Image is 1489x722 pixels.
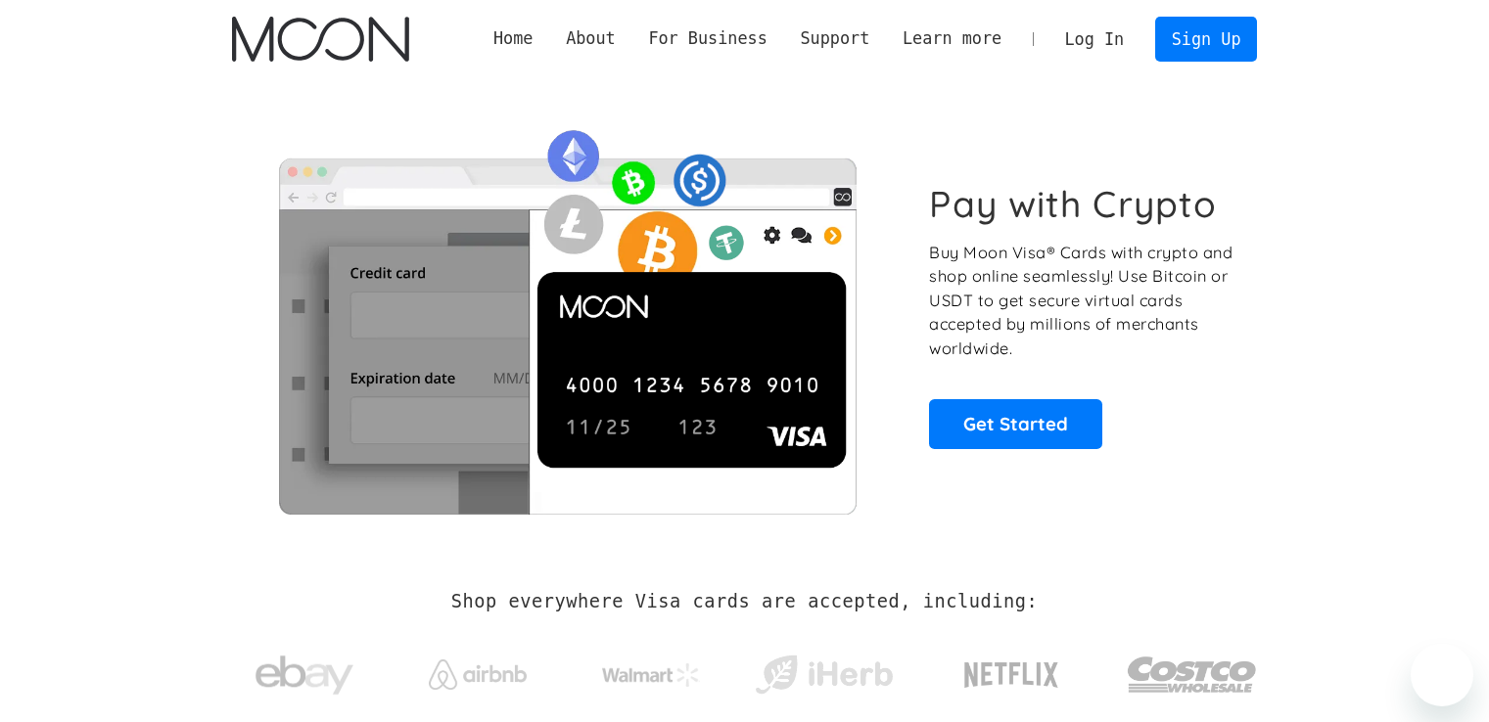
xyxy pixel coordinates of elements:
[549,26,631,51] div: About
[751,630,897,710] a: iHerb
[886,26,1018,51] div: Learn more
[232,116,903,514] img: Moon Cards let you spend your crypto anywhere Visa is accepted.
[1127,638,1258,711] img: Costco
[566,26,616,51] div: About
[232,625,378,716] a: ebay
[1155,17,1257,61] a: Sign Up
[929,182,1217,226] h1: Pay with Crypto
[256,645,353,706] img: ebay
[632,26,784,51] div: For Business
[751,650,897,700] img: iHerb
[602,663,700,687] img: Walmart
[477,26,549,51] a: Home
[962,651,1060,699] img: Netflix
[929,241,1235,361] p: Buy Moon Visa® Cards with crypto and shop online seamlessly! Use Bitcoin or USDT to get secure vi...
[404,640,550,699] a: Airbnb
[648,26,767,51] div: For Business
[232,17,409,62] a: home
[429,659,527,690] img: Airbnb
[924,631,1099,709] a: Netflix
[800,26,869,51] div: Support
[1127,618,1258,721] a: Costco
[1048,18,1140,61] a: Log In
[451,591,1038,612] h2: Shop everywhere Visa cards are accepted, including:
[784,26,886,51] div: Support
[1411,644,1473,706] iframe: Mesajlaşma penceresini başlatma düğmesi
[929,399,1102,448] a: Get Started
[578,644,723,697] a: Walmart
[903,26,1001,51] div: Learn more
[232,17,409,62] img: Moon Logo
